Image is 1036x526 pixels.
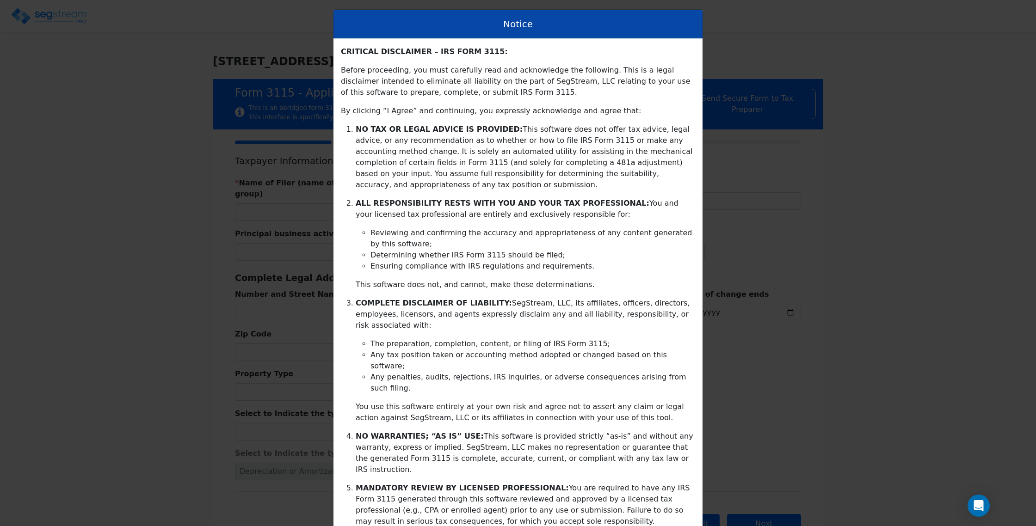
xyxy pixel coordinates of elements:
[356,298,695,331] p: SegStream, LLC, its affiliates, officers, directors, employees, licensors, and agents expressly d...
[341,65,695,98] p: Before proceeding, you must carefully read and acknowledge the following. This is a legal disclai...
[370,372,695,394] li: Any penalties, audits, rejections, IRS inquiries, or adverse consequences arising from such filing.
[370,261,695,272] li: Ensuring compliance with IRS regulations and requirements.
[356,431,695,475] p: This software is provided strictly “as-is” and without any warranty, express or implied. SegStrea...
[341,105,695,116] p: By clicking “I Agree” and continuing, you expressly acknowledge and agree that:
[968,495,990,517] div: Open Intercom Messenger
[356,432,484,440] b: NO WARRANTIES; “AS IS” USE:
[370,227,695,250] li: Reviewing and confirming the accuracy and appropriateness of any content generated by this software;
[503,17,533,31] h5: Notice
[370,349,695,372] li: Any tax position taken or accounting method adopted or changed based on this software;
[356,299,512,307] b: COMPLETE DISCLAIMER OF LIABILITY:
[370,250,695,261] li: Determining whether IRS Form 3115 should be filed;
[356,125,523,134] b: NO TAX OR LEGAL ADVICE IS PROVIDED:
[370,338,695,349] li: The preparation, completion, content, or filing of IRS Form 3115;
[356,483,569,492] b: MANDATORY REVIEW BY LICENSED PROFESSIONAL:
[356,401,695,423] p: You use this software entirely at your own risk and agree not to assert any claim or legal action...
[356,279,695,290] p: This software does not, and cannot, make these determinations.
[341,47,508,56] b: CRITICAL DISCLAIMER – IRS FORM 3115:
[356,199,649,208] b: ALL RESPONSIBILITY RESTS WITH YOU AND YOUR TAX PROFESSIONAL:
[356,198,695,220] p: You and your licensed tax professional are entirely and exclusively responsible for:
[356,124,695,190] p: This software does not offer tax advice, legal advice, or any recommendation as to whether or how...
